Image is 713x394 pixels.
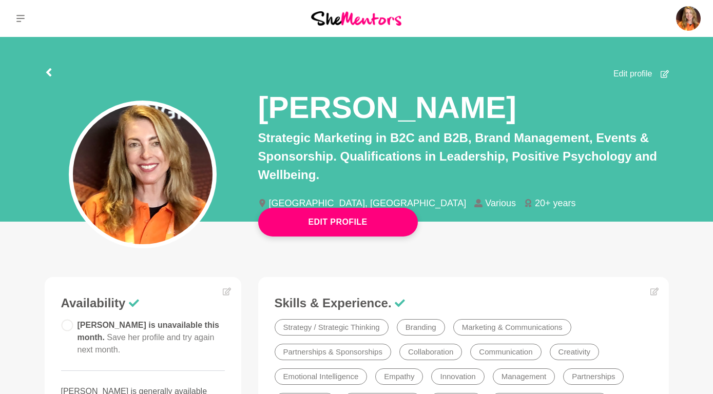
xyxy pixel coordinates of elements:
[275,295,652,311] h3: Skills & Experience.
[78,333,215,354] span: Save her profile and try again next month.
[613,68,652,80] span: Edit profile
[258,199,475,208] li: [GEOGRAPHIC_DATA], [GEOGRAPHIC_DATA]
[311,11,401,25] img: She Mentors Logo
[676,6,701,31] img: Miranda Bozic
[258,88,516,127] h1: [PERSON_NAME]
[258,129,669,184] p: Strategic Marketing in B2C and B2B, Brand Management, Events & Sponsorship. Qualifications in Lea...
[524,199,584,208] li: 20+ years
[78,321,220,354] span: [PERSON_NAME] is unavailable this month.
[474,199,524,208] li: Various
[258,208,418,237] button: Edit Profile
[61,295,225,311] h3: Availability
